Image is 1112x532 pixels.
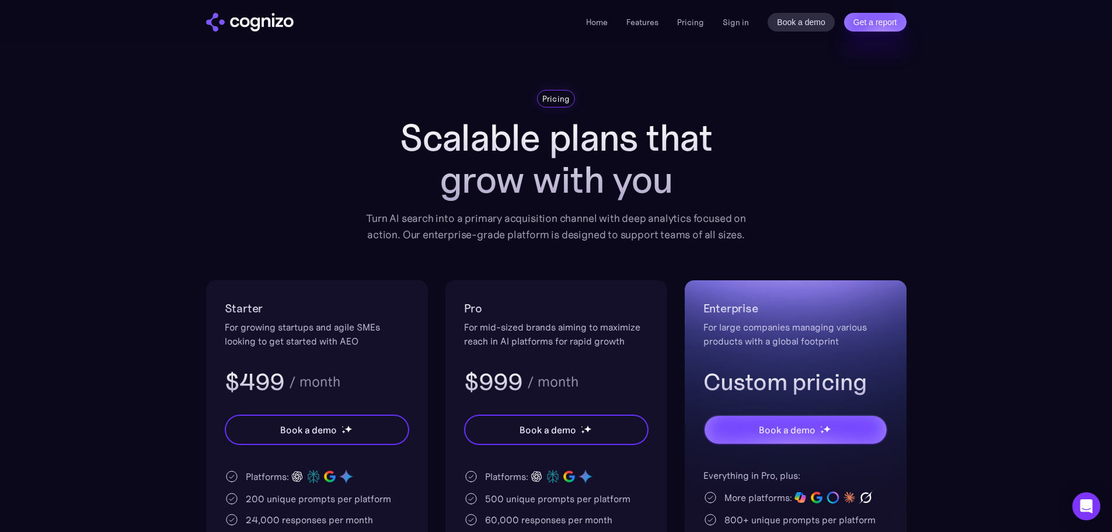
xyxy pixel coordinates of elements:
[759,423,815,437] div: Book a demo
[246,513,373,527] div: 24,000 responses per month
[626,17,658,27] a: Features
[724,513,876,527] div: 800+ unique prompts per platform
[344,425,352,433] img: star
[820,426,822,427] img: star
[341,426,343,427] img: star
[225,415,409,445] a: Book a demostarstarstar
[581,430,585,434] img: star
[246,492,391,506] div: 200 unique prompts per platform
[464,299,649,318] h2: Pro
[724,491,792,505] div: More platforms:
[584,425,591,433] img: star
[823,425,831,433] img: star
[527,375,578,389] div: / month
[703,415,888,445] a: Book a demostarstarstar
[1072,492,1100,520] div: Open Intercom Messenger
[703,367,888,397] h3: Custom pricing
[844,13,907,32] a: Get a report
[703,320,888,348] div: For large companies managing various products with a global footprint
[677,17,704,27] a: Pricing
[485,492,630,506] div: 500 unique prompts per platform
[464,367,523,397] h3: $999
[225,367,285,397] h3: $499
[485,513,612,527] div: 60,000 responses per month
[485,470,528,484] div: Platforms:
[358,210,755,243] div: Turn AI search into a primary acquisition channel with deep analytics focused on action. Our ente...
[586,17,608,27] a: Home
[341,430,346,434] img: star
[520,423,576,437] div: Book a demo
[246,470,289,484] div: Platforms:
[542,93,570,105] div: Pricing
[289,375,340,389] div: / month
[581,426,583,427] img: star
[464,320,649,348] div: For mid-sized brands aiming to maximize reach in AI platforms for rapid growth
[206,13,294,32] a: home
[703,299,888,318] h2: Enterprise
[703,468,888,482] div: Everything in Pro, plus:
[723,15,749,29] a: Sign in
[358,117,755,201] h1: Scalable plans that grow with you
[225,299,409,318] h2: Starter
[225,320,409,348] div: For growing startups and agile SMEs looking to get started with AEO
[464,415,649,445] a: Book a demostarstarstar
[206,13,294,32] img: cognizo logo
[280,423,336,437] div: Book a demo
[768,13,835,32] a: Book a demo
[820,430,824,434] img: star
